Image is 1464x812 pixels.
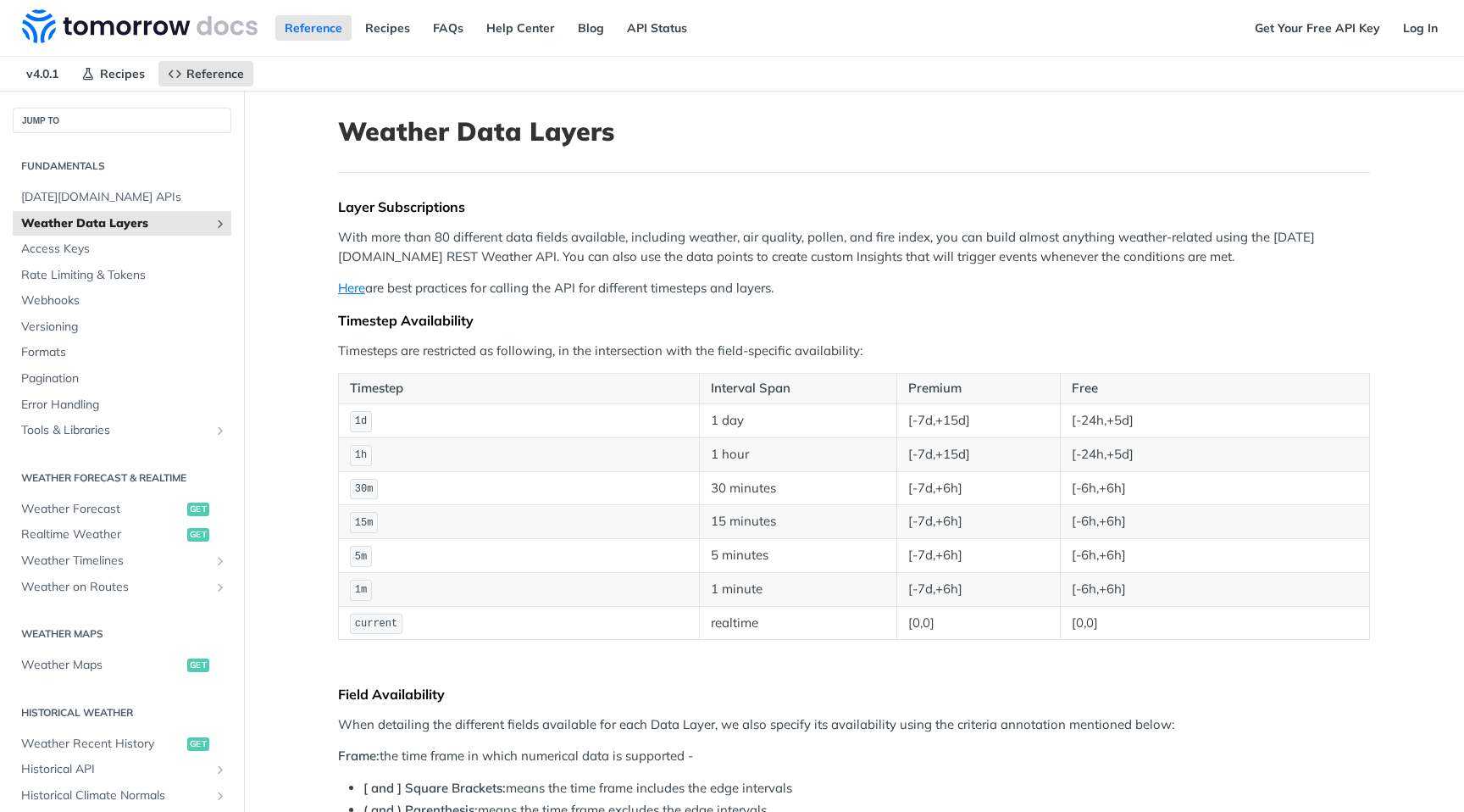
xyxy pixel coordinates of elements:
[21,292,227,309] span: Webhooks
[13,159,231,174] h2: Fundamentals
[21,397,227,414] span: Error Handling
[21,736,183,753] span: Weather Recent History
[424,15,473,41] a: FAQs
[17,61,68,86] span: v4.0.1
[1060,374,1369,404] th: Free
[187,528,209,542] span: get
[339,374,700,404] th: Timestep
[897,505,1061,539] td: [-7d,+6h]
[13,236,231,262] a: Access Keys
[477,15,564,41] a: Help Center
[22,9,258,43] img: Tomorrow.io Weather API Docs
[1060,606,1369,640] td: [0,0]
[1060,437,1369,471] td: [-24h,+5d]
[618,15,696,41] a: API Status
[13,497,231,522] a: Weather Forecastget
[338,715,1370,735] p: When detailing the different fields available for each Data Layer, we also specify its availabili...
[699,606,896,640] td: realtime
[338,198,1370,215] div: Layer Subscriptions
[13,185,231,210] a: [DATE][DOMAIN_NAME] APIs
[338,312,1370,329] div: Timestep Availability
[13,366,231,392] a: Pagination
[21,422,209,439] span: Tools & Libraries
[13,418,231,443] a: Tools & LibrariesShow subpages for Tools & Libraries
[338,686,1370,703] div: Field Availability
[897,606,1061,640] td: [0,0]
[350,580,372,601] code: 1m
[21,526,183,543] span: Realtime Weather
[13,288,231,314] a: Webhooks
[350,445,372,466] code: 1h
[21,215,209,232] span: Weather Data Layers
[1060,505,1369,539] td: [-6h,+6h]
[13,470,231,486] h2: Weather Forecast & realtime
[897,471,1061,505] td: [-7d,+6h]
[1060,403,1369,437] td: [-24h,+5d]
[21,553,209,570] span: Weather Timelines
[213,581,227,594] button: Show subpages for Weather on Routes
[1060,471,1369,505] td: [-6h,+6h]
[213,789,227,803] button: Show subpages for Historical Climate Normals
[350,546,372,567] code: 5m
[338,747,1370,766] p: the time frame in which numerical data is supported -
[13,653,231,678] a: Weather Mapsget
[275,15,352,41] a: Reference
[213,554,227,568] button: Show subpages for Weather Timelines
[13,626,231,642] h2: Weather Maps
[699,505,896,539] td: 15 minutes
[21,241,227,258] span: Access Keys
[897,539,1061,573] td: [-7d,+6h]
[13,108,231,133] button: JUMP TO
[21,579,209,596] span: Weather on Routes
[21,189,227,206] span: [DATE][DOMAIN_NAME] APIs
[338,748,380,764] strong: Frame:
[21,344,227,361] span: Formats
[21,267,227,284] span: Rate Limiting & Tokens
[1245,15,1389,41] a: Get Your Free API Key
[338,116,1370,147] h1: Weather Data Layers
[13,211,231,236] a: Weather Data LayersShow subpages for Weather Data Layers
[213,424,227,437] button: Show subpages for Tools & Libraries
[158,61,253,86] a: Reference
[21,319,227,336] span: Versioning
[338,280,365,296] a: Here
[897,374,1061,404] th: Premium
[100,66,145,81] span: Recipes
[338,228,1370,266] p: With more than 80 different data fields available, including weather, air quality, pollen, and fi...
[13,548,231,574] a: Weather TimelinesShow subpages for Weather Timelines
[213,217,227,231] button: Show subpages for Weather Data Layers
[1060,572,1369,606] td: [-6h,+6h]
[1060,539,1369,573] td: [-6h,+6h]
[13,731,231,757] a: Weather Recent Historyget
[356,15,419,41] a: Recipes
[350,479,378,500] code: 30m
[363,780,506,796] strong: [ and ] Square Brackets:
[13,314,231,340] a: Versioning
[13,392,231,418] a: Error Handling
[897,437,1061,471] td: [-7d,+15d]
[13,263,231,288] a: Rate Limiting & Tokens
[699,572,896,606] td: 1 minute
[21,761,209,778] span: Historical API
[213,763,227,776] button: Show subpages for Historical API
[338,342,1370,361] p: Timesteps are restricted as following, in the intersection with the field-specific availability:
[699,374,896,404] th: Interval Span
[13,705,231,720] h2: Historical Weather
[72,61,154,86] a: Recipes
[21,501,183,518] span: Weather Forecast
[21,657,183,674] span: Weather Maps
[350,512,378,533] code: 15m
[13,340,231,365] a: Formats
[187,503,209,516] span: get
[13,757,231,782] a: Historical APIShow subpages for Historical API
[350,411,372,432] code: 1d
[187,737,209,751] span: get
[13,575,231,600] a: Weather on RoutesShow subpages for Weather on Routes
[338,279,1370,298] p: are best practices for calling the API for different timesteps and layers.
[187,659,209,672] span: get
[350,614,402,635] code: current
[699,403,896,437] td: 1 day
[568,15,613,41] a: Blog
[21,370,227,387] span: Pagination
[1394,15,1447,41] a: Log In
